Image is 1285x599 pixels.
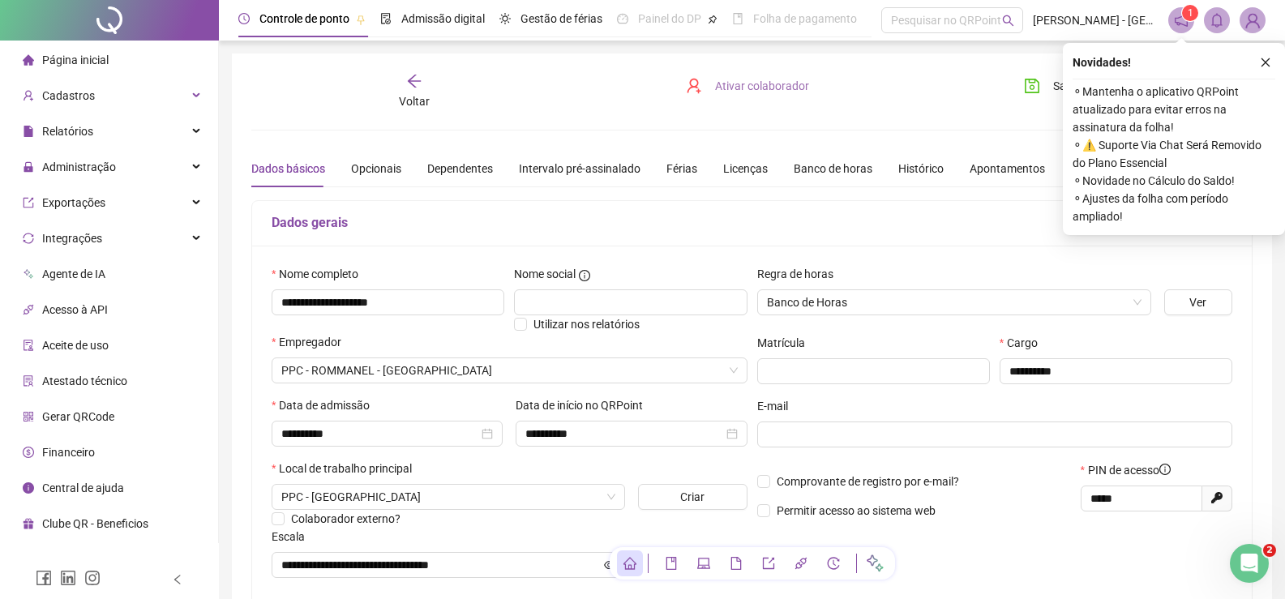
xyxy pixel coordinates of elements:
[638,484,747,510] button: Criar
[23,482,34,494] span: info-circle
[42,160,116,173] span: Administração
[272,213,1232,233] h5: Dados gerais
[794,160,872,178] div: Banco de horas
[767,290,1142,314] span: Banco de Horas
[399,95,430,108] span: Voltar
[827,557,840,570] span: history
[1189,293,1206,311] span: Ver
[1159,464,1171,475] span: info-circle
[272,460,422,477] label: Local de trabalho principal
[42,517,148,530] span: Clube QR - Beneficios
[23,90,34,101] span: user-add
[732,13,743,24] span: book
[617,13,628,24] span: dashboard
[1230,544,1269,583] iframe: Intercom live chat
[42,374,127,387] span: Atestado técnico
[604,559,615,571] span: eye
[84,570,101,586] span: instagram
[777,475,959,488] span: Comprovante de registro por e-mail?
[42,303,108,316] span: Acesso à API
[259,12,349,25] span: Controle de ponto
[579,270,590,281] span: info-circle
[42,196,105,209] span: Exportações
[23,233,34,244] span: sync
[1073,83,1275,136] span: ⚬ Mantenha o aplicativo QRPoint atualizado para evitar erros na assinatura da folha!
[795,557,807,570] span: api
[1263,544,1276,557] span: 2
[401,12,485,25] span: Admissão digital
[380,13,392,24] span: file-done
[42,89,95,102] span: Cadastros
[272,396,380,414] label: Data de admissão
[36,570,52,586] span: facebook
[1012,73,1097,99] button: Salvar
[23,304,34,315] span: api
[238,13,250,24] span: clock-circle
[272,333,352,351] label: Empregador
[427,160,493,178] div: Dependentes
[970,160,1045,178] div: Apontamentos
[1073,136,1275,172] span: ⚬ ⚠️ Suporte Via Chat Será Removido do Plano Essencial
[281,358,738,383] span: RV COMERCIO DE BIJUTERIAS LTDA
[406,73,422,89] span: arrow-left
[715,77,809,95] span: Ativar colaborador
[697,557,710,570] span: laptop
[777,504,936,517] span: Permitir acesso ao sistema web
[60,570,76,586] span: linkedin
[42,410,114,423] span: Gerar QRCode
[1033,11,1159,29] span: [PERSON_NAME] - [GEOGRAPHIC_DATA]
[23,126,34,137] span: file
[42,267,105,280] span: Agente de IA
[638,12,701,25] span: Painel do DP
[499,13,511,24] span: sun
[519,160,640,178] div: Intervalo pré-assinalado
[680,488,705,506] span: Criar
[666,160,697,178] div: Férias
[753,12,857,25] span: Folha de pagamento
[23,161,34,173] span: lock
[1164,289,1232,315] button: Ver
[723,160,768,178] div: Licenças
[533,318,640,331] span: Utilizar nos relatórios
[23,197,34,208] span: export
[1260,57,1271,68] span: close
[520,12,602,25] span: Gestão de férias
[42,53,109,66] span: Página inicial
[1073,172,1275,190] span: ⚬ Novidade no Cálculo do Saldo!
[898,160,944,178] div: Histórico
[272,265,369,283] label: Nome completo
[281,485,615,509] span: AV. ANTÔNIO CARLOS MAGALHÃES, 1034 PITUBA PARQUE CENTER, LOJAS 28 , 29, 30 A –ITAIGARA CEP – 41.8...
[1000,334,1048,352] label: Cargo
[42,446,95,459] span: Financeiro
[1088,461,1171,479] span: PIN de acesso
[665,557,678,570] span: book
[1002,15,1014,27] span: search
[1024,78,1040,94] span: save
[1053,77,1085,95] span: Salvar
[23,340,34,351] span: audit
[1073,190,1275,225] span: ⚬ Ajustes da folha com período ampliado!
[686,78,702,94] span: user-add
[708,15,717,24] span: pushpin
[1182,5,1198,21] sup: 1
[757,265,844,283] label: Regra de horas
[730,557,743,570] span: file
[23,375,34,387] span: solution
[1073,53,1131,71] span: Novidades !
[1174,13,1189,28] span: notification
[674,73,821,99] button: Ativar colaborador
[23,447,34,458] span: dollar
[23,518,34,529] span: gift
[1210,13,1224,28] span: bell
[23,411,34,422] span: qrcode
[356,15,366,24] span: pushpin
[172,574,183,585] span: left
[623,557,636,570] span: home
[272,528,315,546] label: Escala
[42,125,93,138] span: Relatórios
[351,160,401,178] div: Opcionais
[251,160,325,178] div: Dados básicos
[516,396,653,414] label: Data de início no QRPoint
[42,232,102,245] span: Integrações
[1188,7,1193,19] span: 1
